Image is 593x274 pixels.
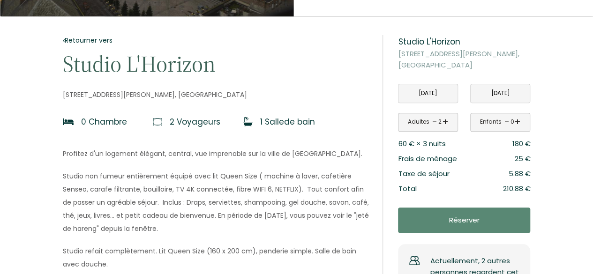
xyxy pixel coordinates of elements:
p: 2 Voyageur [170,115,220,128]
p: Taxe de séjour [398,168,449,179]
input: Départ [471,84,530,103]
p: Frais de ménage [398,153,457,164]
a: + [442,115,449,129]
div: Enfants [480,118,502,126]
p: 180 € [512,138,530,149]
p: Réserver [401,215,527,226]
p: Profitez d'un logement élégant, central, vue imprenable sur la ville de [GEOGRAPHIC_DATA]. [63,147,370,160]
a: - [432,115,437,129]
span: [STREET_ADDRESS][PERSON_NAME], [63,89,176,100]
p: 210.88 € [503,183,530,194]
button: Réserver [398,207,530,233]
p: 60 € × 3 nuit [398,138,445,149]
p: Studio L'Horizon [398,35,530,48]
input: Arrivée [398,84,458,103]
a: + [514,115,521,129]
a: Retourner vers [63,35,370,45]
p: [GEOGRAPHIC_DATA] [398,48,530,71]
p: 1 Salle de bain [260,115,315,128]
span: s [216,116,220,127]
p: Studio L'Horizon [63,52,370,76]
span: [STREET_ADDRESS][PERSON_NAME], [398,48,528,59]
p: Total [398,183,416,194]
p: 0 Chambre [81,115,127,128]
p: Studio refait complètement. Lit Queen Size (160 x 200 cm), penderie simple. Salle de bain avec do... [63,244,370,271]
p: 5.88 € [508,168,530,179]
a: - [504,115,510,129]
p: Studio non fumeur entièrement équipé avec lit Queen Size ( machine à laver, cafetière Senseo, car... [63,170,370,235]
img: users [409,255,420,266]
p: 25 € [514,153,530,164]
span: s [442,139,445,148]
img: guests [153,117,162,126]
div: Adultes [408,118,429,126]
p: [GEOGRAPHIC_DATA] [63,89,370,100]
div: 0 [510,118,514,126]
div: 2 [438,118,442,126]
